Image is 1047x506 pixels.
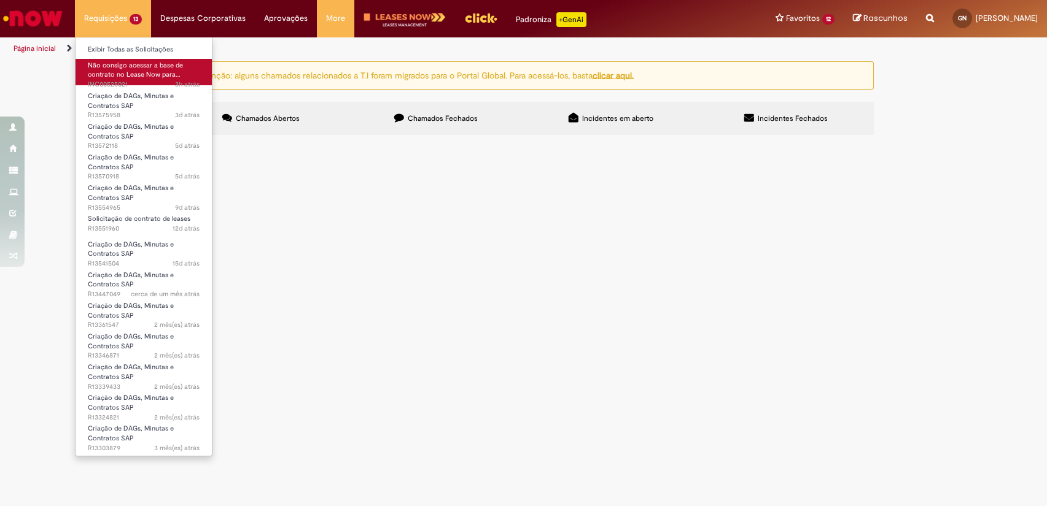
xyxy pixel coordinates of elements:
[758,113,828,123] span: Incidentes Fechados
[76,59,212,85] a: Aberto INC00525021 : Não consigo acessar a base de contrato no Lease Now para pedir a baixa de co...
[76,269,212,295] a: Aberto R13447049 : Criação de DAGs, Minutas e Contratos SAP
[408,113,478,123] span: Chamados Fechados
[154,443,200,453] time: 17/07/2025 19:50:26
[76,182,212,208] a: Aberto R13554965 : Criação de DAGs, Minutas e Contratos SAP
[175,203,200,212] time: 22/09/2025 12:28:29
[173,259,200,268] time: 16/09/2025 19:26:54
[130,14,142,25] span: 13
[88,382,200,392] span: R13339433
[863,12,908,24] span: Rascunhos
[154,413,200,422] time: 25/07/2025 16:21:55
[175,141,200,150] span: 5d atrás
[88,443,200,453] span: R13303879
[76,330,212,356] a: Aberto R13346871 : Criação de DAGs, Minutas e Contratos SAP
[88,61,183,80] span: Não consigo acessar a base de contrato no Lease Now para…
[76,422,212,448] a: Aberto R13303879 : Criação de DAGs, Minutas e Contratos SAP
[88,141,200,151] span: R13572118
[76,391,212,418] a: Aberto R13324821 : Criação de DAGs, Minutas e Contratos SAP
[9,37,689,60] ul: Trilhas de página
[88,153,174,172] span: Criação de DAGs, Minutas e Contratos SAP
[75,37,212,456] ul: Requisições
[516,12,586,27] div: Padroniza
[364,12,446,28] img: logo-leases-transp-branco.png
[88,224,200,234] span: R13551960
[88,351,200,361] span: R13346871
[958,14,967,22] span: GN
[175,172,200,181] time: 26/09/2025 14:46:06
[154,413,200,422] span: 2 mês(es) atrás
[88,301,174,320] span: Criação de DAGs, Minutas e Contratos SAP
[173,224,200,233] time: 19/09/2025 17:34:36
[88,424,174,443] span: Criação de DAGs, Minutas e Contratos SAP
[175,80,200,89] time: 01/10/2025 08:54:09
[88,393,174,412] span: Criação de DAGs, Minutas e Contratos SAP
[76,361,212,387] a: Aberto R13339433 : Criação de DAGs, Minutas e Contratos SAP
[175,110,200,120] time: 29/09/2025 11:02:46
[88,80,200,90] span: INC00525021
[1,6,64,31] img: ServiceNow
[582,113,653,123] span: Incidentes em aberto
[853,13,908,25] a: Rascunhos
[976,13,1038,23] span: [PERSON_NAME]
[88,320,200,330] span: R13361547
[88,270,174,289] span: Criação de DAGs, Minutas e Contratos SAP
[154,320,200,329] span: 2 mês(es) atrás
[154,351,200,360] time: 01/08/2025 16:44:28
[88,172,200,182] span: R13570918
[76,43,212,56] a: Exibir Todas as Solicitações
[76,120,212,147] a: Aberto R13572118 : Criação de DAGs, Minutas e Contratos SAP
[76,299,212,326] a: Aberto R13361547 : Criação de DAGs, Minutas e Contratos SAP
[88,214,190,223] span: Solicitação de contrato de leases
[154,382,200,391] span: 2 mês(es) atrás
[88,362,174,381] span: Criação de DAGs, Minutas e Contratos SAP
[88,122,174,141] span: Criação de DAGs, Minutas e Contratos SAP
[84,12,127,25] span: Requisições
[88,259,200,269] span: R13541504
[154,443,200,453] span: 3 mês(es) atrás
[464,9,497,27] img: click_logo_yellow_360x200.png
[556,12,586,27] p: +GenAi
[88,413,200,423] span: R13324821
[154,382,200,391] time: 30/07/2025 19:28:44
[786,12,820,25] span: Favoritos
[175,172,200,181] span: 5d atrás
[175,80,200,89] span: 3h atrás
[88,240,174,259] span: Criação de DAGs, Minutas e Contratos SAP
[264,12,308,25] span: Aprovações
[88,110,200,120] span: R13575958
[175,110,200,120] span: 3d atrás
[175,203,200,212] span: 9d atrás
[76,90,212,116] a: Aberto R13575958 : Criação de DAGs, Minutas e Contratos SAP
[822,14,835,25] span: 12
[593,69,634,80] a: clicar aqui.
[88,289,200,299] span: R13447049
[14,44,56,53] a: Página inicial
[88,183,174,202] span: Criação de DAGs, Minutas e Contratos SAP
[154,320,200,329] time: 06/08/2025 19:09:48
[154,351,200,360] span: 2 mês(es) atrás
[88,203,200,213] span: R13554965
[173,224,200,233] span: 12d atrás
[175,141,200,150] time: 26/09/2025 17:52:52
[236,113,300,123] span: Chamados Abertos
[326,12,345,25] span: More
[131,289,200,299] span: cerca de um mês atrás
[198,69,634,80] ng-bind-html: Atenção: alguns chamados relacionados a T.I foram migrados para o Portal Global. Para acessá-los,...
[88,332,174,351] span: Criação de DAGs, Minutas e Contratos SAP
[76,151,212,177] a: Aberto R13570918 : Criação de DAGs, Minutas e Contratos SAP
[88,91,174,110] span: Criação de DAGs, Minutas e Contratos SAP
[160,12,246,25] span: Despesas Corporativas
[76,238,212,264] a: Aberto R13541504 : Criação de DAGs, Minutas e Contratos SAP
[131,289,200,299] time: 26/08/2025 09:39:03
[173,259,200,268] span: 15d atrás
[76,212,212,235] a: Aberto R13551960 : Solicitação de contrato de leases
